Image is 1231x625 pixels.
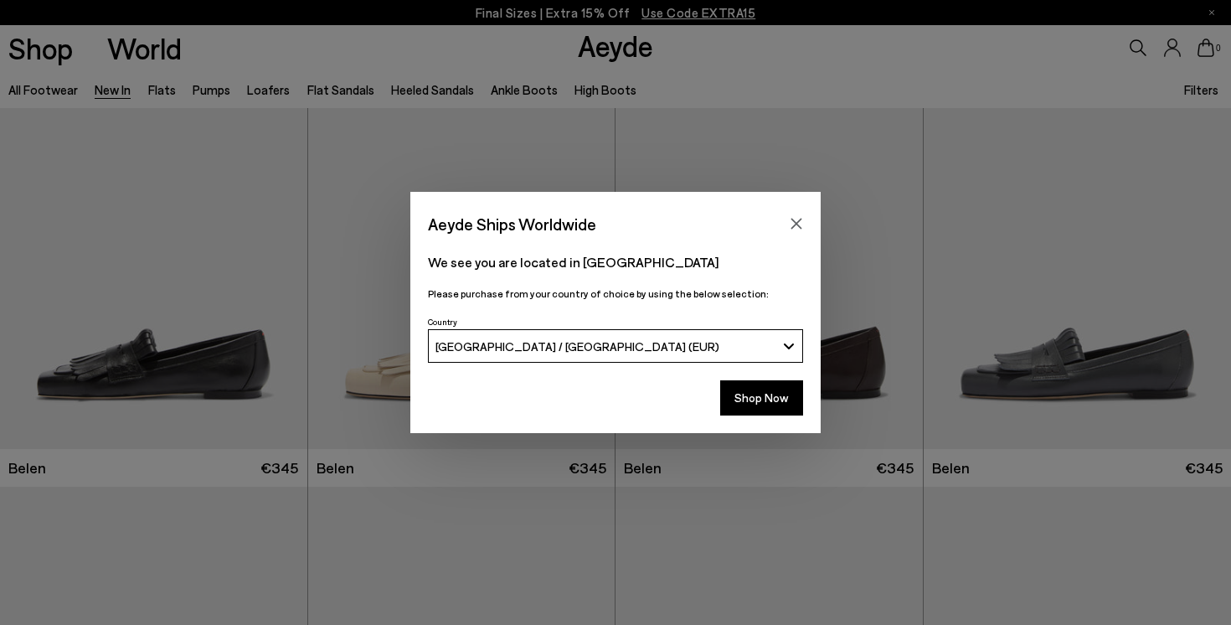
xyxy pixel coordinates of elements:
span: [GEOGRAPHIC_DATA] / [GEOGRAPHIC_DATA] (EUR) [435,339,719,354]
button: Close [784,211,809,236]
p: We see you are located in [GEOGRAPHIC_DATA] [428,252,803,272]
span: Country [428,317,457,327]
button: Shop Now [720,380,803,416]
span: Aeyde Ships Worldwide [428,209,596,239]
p: Please purchase from your country of choice by using the below selection: [428,286,803,302]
